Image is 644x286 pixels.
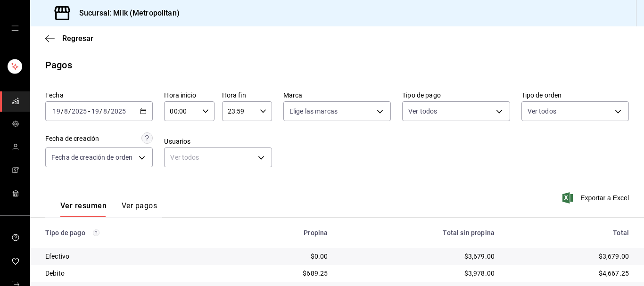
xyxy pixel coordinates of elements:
span: / [61,107,64,115]
button: open drawer [11,25,19,32]
div: Tipo de pago [45,229,215,237]
input: ---- [110,107,126,115]
label: Hora fin [222,92,272,98]
div: $3,679.00 [343,252,495,261]
label: Fecha [45,92,153,98]
svg: Los pagos realizados con Pay y otras terminales son montos brutos. [93,229,99,236]
div: Propina [230,229,328,237]
span: / [99,107,102,115]
span: Fecha de creación de orden [51,153,132,162]
div: $3,978.00 [343,269,495,278]
button: Regresar [45,34,93,43]
button: Exportar a Excel [564,192,629,204]
label: Usuarios [164,138,272,145]
h3: Sucursal: Milk (Metropolitan) [72,8,180,19]
span: - [88,107,90,115]
div: $689.25 [230,269,328,278]
div: Debito [45,269,215,278]
label: Marca [283,92,391,98]
div: $4,667.25 [510,269,629,278]
label: Tipo de pago [402,92,510,98]
div: Total [510,229,629,237]
span: Elige las marcas [289,106,338,116]
input: ---- [71,107,87,115]
div: navigation tabs [60,201,157,217]
span: Ver todos [528,106,556,116]
span: Regresar [62,34,93,43]
input: -- [103,107,107,115]
div: Fecha de creación [45,134,99,144]
input: -- [52,107,61,115]
span: / [68,107,71,115]
label: Hora inicio [164,92,214,98]
div: Ver todos [164,147,272,167]
input: -- [91,107,99,115]
label: Tipo de orden [521,92,629,98]
input: -- [64,107,68,115]
div: $0.00 [230,252,328,261]
button: Ver pagos [122,201,157,217]
div: Efectivo [45,252,215,261]
div: $3,679.00 [510,252,629,261]
div: Pagos [45,58,72,72]
span: / [107,107,110,115]
div: Total sin propina [343,229,495,237]
button: Ver resumen [60,201,107,217]
span: Ver todos [408,106,437,116]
